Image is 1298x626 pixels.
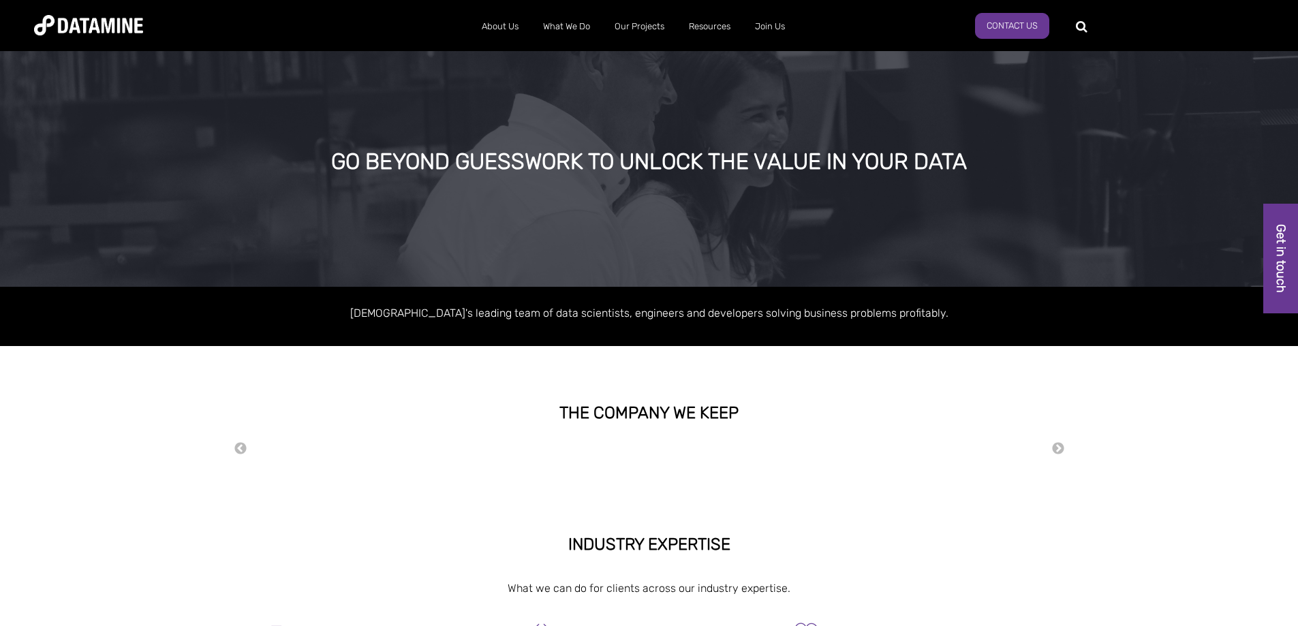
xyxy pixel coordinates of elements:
[1051,441,1065,456] button: Next
[559,403,739,422] strong: THE COMPANY WE KEEP
[568,535,730,554] strong: INDUSTRY EXPERTISE
[147,150,1151,174] div: GO BEYOND GUESSWORK TO UNLOCK THE VALUE IN YOUR DATA
[975,13,1049,39] a: Contact Us
[531,9,602,44] a: What We Do
[677,9,743,44] a: Resources
[602,9,677,44] a: Our Projects
[743,9,797,44] a: Join Us
[34,15,143,35] img: Datamine
[261,304,1038,322] p: [DEMOGRAPHIC_DATA]'s leading team of data scientists, engineers and developers solving business p...
[469,9,531,44] a: About Us
[1263,204,1298,313] a: Get in touch
[508,582,790,595] span: What we can do for clients across our industry expertise.
[234,441,247,456] button: Previous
